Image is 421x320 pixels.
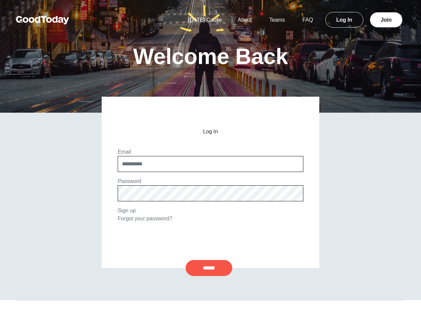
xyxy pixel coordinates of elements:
[118,216,172,221] a: Forgot your password?
[133,45,288,67] h1: Welcome Back
[118,129,303,135] h2: Log In
[180,17,230,23] a: [DATE] Cause
[118,178,141,184] label: Password
[370,12,402,27] a: Join
[16,16,69,24] img: GoodToday
[230,17,260,23] a: About
[261,17,293,23] a: Teams
[294,17,321,23] a: FAQ
[118,208,136,213] a: Sign up
[118,149,131,155] label: Email
[325,12,363,28] a: Log In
